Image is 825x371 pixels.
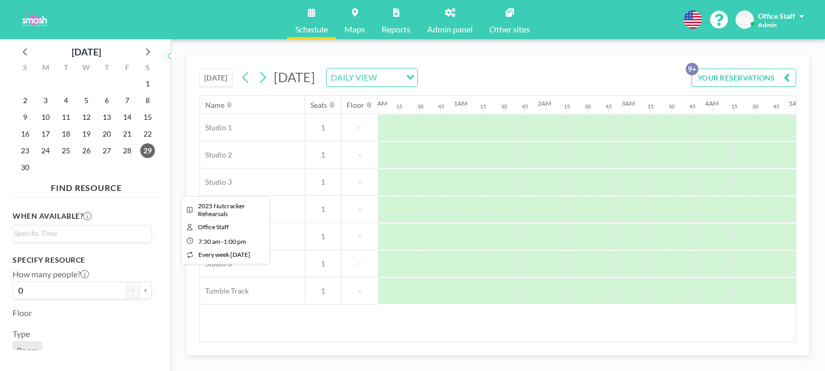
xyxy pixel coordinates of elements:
[221,238,224,245] span: -
[305,259,341,268] span: 1
[454,99,467,107] div: 1AM
[341,259,378,268] span: -
[120,93,135,108] span: Friday, November 7, 2025
[79,127,94,141] span: Wednesday, November 19, 2025
[341,150,378,160] span: -
[96,62,117,75] div: T
[13,178,160,193] h4: FIND RESOURCE
[198,238,220,245] span: 7:30 AM
[752,103,759,110] div: 30
[758,12,795,20] span: Office Staff
[72,44,101,59] div: [DATE]
[621,99,635,107] div: 3AM
[585,103,591,110] div: 30
[274,69,315,85] span: [DATE]
[140,110,155,125] span: Saturday, November 15, 2025
[36,62,56,75] div: M
[310,100,327,110] div: Seats
[79,110,94,125] span: Wednesday, November 12, 2025
[14,228,146,239] input: Search for option
[522,103,528,110] div: 45
[38,93,53,108] span: Monday, November 3, 2025
[127,282,139,299] button: -
[347,100,364,110] div: Floor
[380,71,400,84] input: Search for option
[341,177,378,187] span: -
[56,62,76,75] div: T
[689,103,696,110] div: 45
[140,143,155,158] span: Saturday, November 29, 2025
[17,345,38,356] span: Room
[692,69,796,87] button: YOUR RESERVATIONS9+
[668,103,675,110] div: 30
[417,103,423,110] div: 30
[396,103,403,110] div: 15
[305,150,341,160] span: 1
[38,127,53,141] span: Monday, November 17, 2025
[489,25,530,33] span: Other sites
[427,25,473,33] span: Admin panel
[13,226,151,241] div: Search for option
[59,143,73,158] span: Tuesday, November 25, 2025
[99,127,114,141] span: Thursday, November 20, 2025
[305,123,341,132] span: 1
[564,103,570,110] div: 15
[38,110,53,125] span: Monday, November 10, 2025
[79,143,94,158] span: Wednesday, November 26, 2025
[205,100,225,110] div: Name
[13,269,89,279] label: How many people?
[686,63,698,75] p: 9+
[198,202,245,218] span: 2025 Nutcracker Rehearsals
[370,99,387,107] div: 12AM
[79,93,94,108] span: Wednesday, November 5, 2025
[341,205,378,214] span: -
[199,69,232,87] button: [DATE]
[648,103,654,110] div: 15
[305,177,341,187] span: 1
[13,329,30,339] label: Type
[341,232,378,241] span: -
[117,62,137,75] div: F
[305,205,341,214] span: 1
[327,69,417,86] div: Search for option
[705,99,719,107] div: 4AM
[789,99,802,107] div: 5AM
[120,143,135,158] span: Friday, November 28, 2025
[18,127,32,141] span: Sunday, November 16, 2025
[773,103,779,110] div: 45
[329,71,379,84] span: DAILY VIEW
[99,110,114,125] span: Thursday, November 13, 2025
[200,123,232,132] span: Studio 1
[18,160,32,175] span: Sunday, November 30, 2025
[200,177,232,187] span: Studio 3
[198,223,229,231] span: Office Staff
[18,110,32,125] span: Sunday, November 9, 2025
[38,143,53,158] span: Monday, November 24, 2025
[18,93,32,108] span: Sunday, November 2, 2025
[59,127,73,141] span: Tuesday, November 18, 2025
[740,15,750,25] span: OS
[438,103,444,110] div: 45
[15,62,36,75] div: S
[341,286,378,296] span: -
[538,99,551,107] div: 2AM
[382,25,410,33] span: Reports
[18,143,32,158] span: Sunday, November 23, 2025
[341,123,378,132] span: -
[140,76,155,91] span: Saturday, November 1, 2025
[200,286,249,296] span: Tumble Track
[139,282,152,299] button: +
[140,127,155,141] span: Saturday, November 22, 2025
[99,93,114,108] span: Thursday, November 6, 2025
[13,308,32,318] label: Floor
[59,93,73,108] span: Tuesday, November 4, 2025
[305,286,341,296] span: 1
[13,255,152,265] h3: Specify resource
[76,62,97,75] div: W
[501,103,507,110] div: 30
[224,238,246,245] span: 1:00 PM
[344,25,365,33] span: Maps
[99,143,114,158] span: Thursday, November 27, 2025
[140,93,155,108] span: Saturday, November 8, 2025
[606,103,612,110] div: 45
